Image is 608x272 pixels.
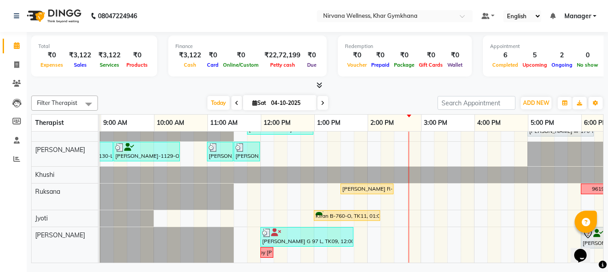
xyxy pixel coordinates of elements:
[345,50,369,60] div: ₹0
[35,231,85,239] span: [PERSON_NAME]
[369,62,392,68] span: Prepaid
[65,50,95,60] div: ₹3,122
[23,4,84,28] img: logo
[392,62,417,68] span: Package
[417,50,445,60] div: ₹0
[221,50,261,60] div: ₹0
[392,50,417,60] div: ₹0
[438,96,515,110] input: Search Appointment
[268,96,313,110] input: 2025-10-04
[490,43,600,50] div: Appointment
[268,62,297,68] span: Petty cash
[98,4,137,28] b: 08047224946
[369,50,392,60] div: ₹0
[235,143,259,160] div: [PERSON_NAME] A-17-P, TK02, 11:30 AM-12:00 PM, Regular Nail Polish H/F
[101,116,130,129] a: 9:00 AM
[445,50,465,60] div: ₹0
[345,43,465,50] div: Redemption
[368,116,396,129] a: 2:00 PM
[315,116,343,129] a: 1:00 PM
[315,212,379,220] div: Kiran B-760-O, TK11, 01:00 PM-02:15 PM, Swedish / Aroma / Deep tissue- 60 min
[528,116,556,129] a: 5:00 PM
[208,116,240,129] a: 11:00 AM
[35,119,64,127] span: Therapist
[261,228,353,245] div: [PERSON_NAME] G 97 L, TK09, 12:00 PM-01:45 PM, Swedish / Aroma / Deep tissue- 90 min
[564,12,591,21] span: Manager
[490,50,520,60] div: 6
[575,50,600,60] div: 0
[549,62,575,68] span: Ongoing
[175,50,205,60] div: ₹3,122
[422,116,450,129] a: 3:00 PM
[208,143,232,160] div: [PERSON_NAME] A-17-P, TK02, 11:00 AM-11:30 AM, Gel nail polish H/F
[38,43,150,50] div: Total
[341,185,393,193] div: [PERSON_NAME] R-94 / Affilated member, TK06, 01:30 PM-02:30 PM, [GEOGRAPHIC_DATA]
[221,62,261,68] span: Online/Custom
[571,236,599,263] iframe: chat widget
[490,62,520,68] span: Completed
[38,50,65,60] div: ₹0
[224,248,310,256] div: Half n hr done by [PERSON_NAME]
[97,62,122,68] span: Services
[250,100,268,106] span: Sat
[35,214,48,222] span: Jyoti
[205,50,221,60] div: ₹0
[475,116,503,129] a: 4:00 PM
[95,50,124,60] div: ₹3,122
[38,62,65,68] span: Expenses
[304,50,320,60] div: ₹0
[154,116,186,129] a: 10:00 AM
[520,50,549,60] div: 5
[205,62,221,68] span: Card
[345,62,369,68] span: Voucher
[261,50,304,60] div: ₹22,72,199
[417,62,445,68] span: Gift Cards
[575,62,600,68] span: No show
[549,50,575,60] div: 2
[175,43,320,50] div: Finance
[523,100,549,106] span: ADD NEW
[261,116,293,129] a: 12:00 PM
[35,146,85,154] span: [PERSON_NAME]
[520,62,549,68] span: Upcoming
[35,171,54,179] span: Khushi
[124,50,150,60] div: ₹0
[72,62,89,68] span: Sales
[114,143,179,160] div: [PERSON_NAME]-1129-O, TK04, 09:15 AM-10:30 AM, Swedish / Aroma / Deep tissue- 60 min
[37,99,77,106] span: Filter Therapist
[305,62,319,68] span: Due
[124,62,150,68] span: Products
[521,97,551,109] button: ADD NEW
[445,62,465,68] span: Wallet
[35,188,60,196] span: Ruksana
[182,62,199,68] span: Cash
[207,96,230,110] span: Today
